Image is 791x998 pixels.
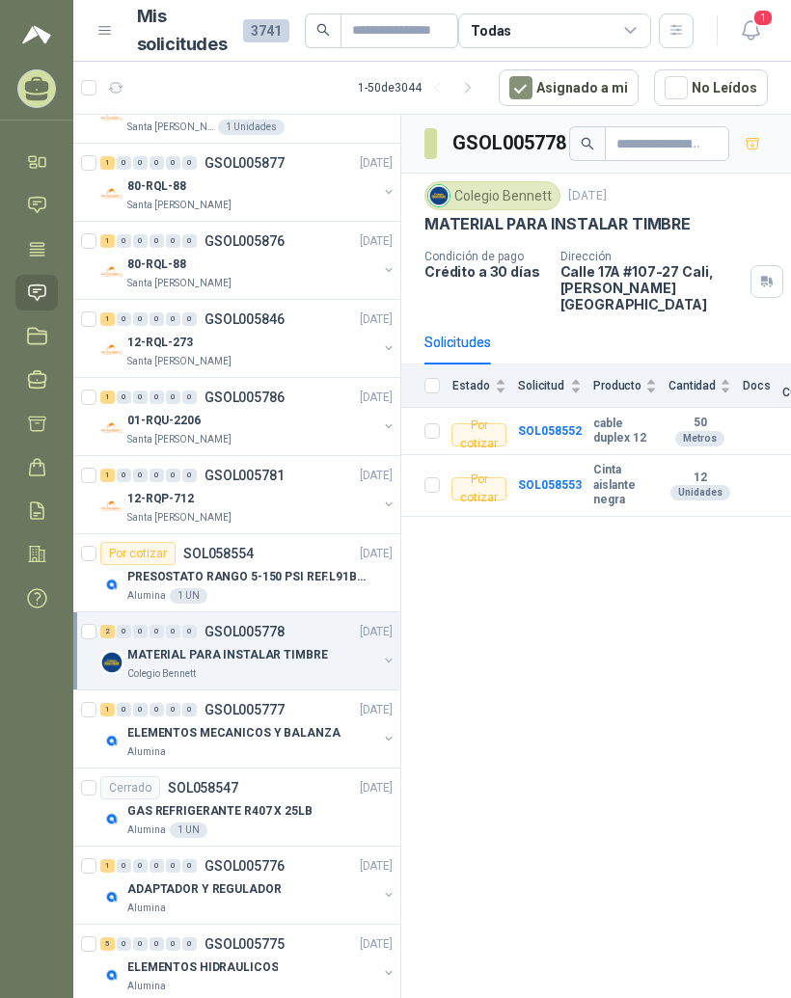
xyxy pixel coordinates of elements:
[205,625,285,638] p: GSOL005778
[166,469,180,482] div: 0
[170,823,207,838] div: 1 UN
[451,423,506,446] div: Por cotizar
[137,3,228,59] h1: Mis solicitudes
[100,807,123,830] img: Company Logo
[117,469,131,482] div: 0
[127,901,166,916] p: Alumina
[150,937,164,951] div: 0
[428,185,450,206] img: Company Logo
[100,651,123,674] img: Company Logo
[127,958,278,977] p: ELEMENTOS HIDRAULICOS
[127,823,166,838] p: Alumina
[150,312,164,326] div: 0
[100,776,160,799] div: Cerrado
[316,23,330,37] span: search
[182,312,197,326] div: 0
[127,724,341,742] p: ELEMENTOS MECANICOS Y BALANZA
[518,478,582,492] b: SOL058553
[127,334,193,352] p: 12-RQL-273
[360,701,393,719] p: [DATE]
[22,23,51,46] img: Logo peakr
[133,859,148,873] div: 0
[166,625,180,638] div: 0
[100,698,396,760] a: 1 0 0 0 0 0 GSOL005777[DATE] Company LogoELEMENTOS MECANICOS Y BALANZAAlumina
[358,72,483,103] div: 1 - 50 de 3044
[183,547,254,560] p: SOL058554
[127,198,232,213] p: Santa [PERSON_NAME]
[150,625,164,638] div: 0
[100,312,115,326] div: 1
[117,937,131,951] div: 0
[150,703,164,716] div: 0
[127,412,201,430] p: 01-RQU-2206
[100,932,396,994] a: 5 0 0 0 0 0 GSOL005775[DATE] Company LogoELEMENTOS HIDRAULICOSAlumina
[668,379,716,392] span: Cantidad
[205,703,285,716] p: GSOL005777
[668,364,743,408] th: Cantidad
[133,703,148,716] div: 0
[593,364,668,408] th: Producto
[100,573,123,596] img: Company Logo
[100,308,396,369] a: 1 0 0 0 0 0 GSOL005846[DATE] Company Logo12-RQL-273Santa [PERSON_NAME]
[218,120,285,135] div: 1 Unidades
[133,312,148,326] div: 0
[205,469,285,482] p: GSOL005781
[166,234,180,248] div: 0
[100,495,123,518] img: Company Logo
[117,859,131,873] div: 0
[170,588,207,604] div: 1 UN
[166,859,180,873] div: 0
[205,234,285,248] p: GSOL005876
[733,13,768,48] button: 1
[100,104,123,127] img: Company Logo
[73,534,400,612] a: Por cotizarSOL058554[DATE] Company LogoPRESOSTATO RANGO 5-150 PSI REF.L91B-1050Alumina1 UN
[73,769,400,847] a: CerradoSOL058547[DATE] Company LogoGAS REFRIGERANTE R407 X 25LBAlumina1 UN
[133,625,148,638] div: 0
[182,156,197,170] div: 0
[499,69,639,106] button: Asignado a mi
[100,182,123,205] img: Company Logo
[133,391,148,404] div: 0
[360,857,393,876] p: [DATE]
[100,464,396,526] a: 1 0 0 0 0 0 GSOL005781[DATE] Company Logo12-RQP-712Santa [PERSON_NAME]
[100,386,396,447] a: 1 0 0 0 0 0 GSOL005786[DATE] Company Logo01-RQU-2206Santa [PERSON_NAME]
[127,510,232,526] p: Santa [PERSON_NAME]
[670,485,730,500] div: Unidades
[100,937,115,951] div: 5
[451,379,491,392] span: Estado
[150,391,164,404] div: 0
[166,703,180,716] div: 0
[452,128,569,158] h3: GSOL005778
[127,490,194,508] p: 12-RQP-712
[100,729,123,752] img: Company Logo
[133,156,148,170] div: 0
[166,156,180,170] div: 0
[205,391,285,404] p: GSOL005786
[668,471,731,486] b: 12
[150,156,164,170] div: 0
[100,963,123,986] img: Company Logo
[560,250,743,263] p: Dirección
[150,469,164,482] div: 0
[100,859,115,873] div: 1
[424,250,545,263] p: Condición de pago
[424,181,560,210] div: Colegio Bennett
[117,703,131,716] div: 0
[182,703,197,716] div: 0
[243,19,289,42] span: 3741
[518,364,593,408] th: Solicitud
[182,391,197,404] div: 0
[451,364,518,408] th: Estado
[205,156,285,170] p: GSOL005877
[127,979,166,994] p: Alumina
[168,781,238,795] p: SOL058547
[127,276,232,291] p: Santa [PERSON_NAME]
[360,154,393,173] p: [DATE]
[360,310,393,329] p: [DATE]
[100,542,176,565] div: Por cotizar
[100,417,123,440] img: Company Logo
[127,120,214,135] p: Santa [PERSON_NAME]
[675,431,724,446] div: Metros
[117,156,131,170] div: 0
[518,424,582,438] a: SOL058552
